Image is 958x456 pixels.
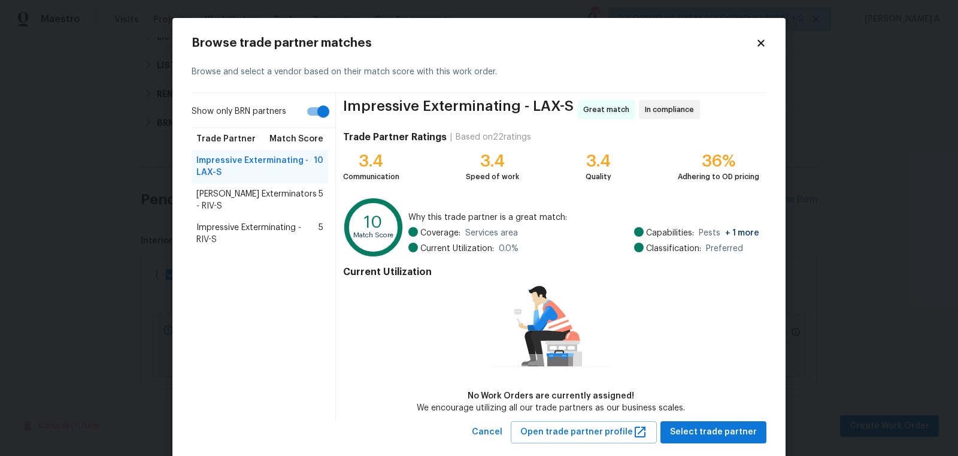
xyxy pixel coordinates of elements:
[192,37,756,49] h2: Browse trade partner matches
[196,133,256,145] span: Trade Partner
[192,52,766,93] div: Browse and select a vendor based on their match score with this work order.
[196,188,319,212] span: [PERSON_NAME] Exterminators - RIV-S
[725,229,759,237] span: + 1 more
[456,131,531,143] div: Based on 22 ratings
[196,155,314,179] span: Impressive Exterminating - LAX-S
[269,133,323,145] span: Match Score
[417,390,685,402] div: No Work Orders are currently assigned!
[343,155,399,167] div: 3.4
[343,266,759,278] h4: Current Utilization
[343,131,447,143] h4: Trade Partner Ratings
[417,402,685,414] div: We encourage utilizing all our trade partners as our business scales.
[343,171,399,183] div: Communication
[646,243,701,255] span: Classification:
[645,104,699,116] span: In compliance
[660,421,766,443] button: Select trade partner
[447,131,456,143] div: |
[472,425,502,440] span: Cancel
[420,243,494,255] span: Current Utilization:
[465,227,518,239] span: Services area
[583,104,634,116] span: Great match
[670,425,757,440] span: Select trade partner
[467,421,507,443] button: Cancel
[466,171,519,183] div: Speed of work
[706,243,743,255] span: Preferred
[699,227,759,239] span: Pests
[586,171,611,183] div: Quality
[196,222,319,246] span: Impressive Exterminating - RIV-S
[408,212,759,224] span: Why this trade partner is a great match:
[420,227,460,239] span: Coverage:
[586,155,611,167] div: 3.4
[192,105,286,118] span: Show only BRN partners
[678,155,759,167] div: 36%
[646,227,694,239] span: Capabilities:
[499,243,519,255] span: 0.0 %
[343,100,574,119] span: Impressive Exterminating - LAX-S
[319,222,323,246] span: 5
[353,232,393,238] text: Match Score
[678,171,759,183] div: Adhering to OD pricing
[466,155,519,167] div: 3.4
[319,188,323,212] span: 5
[364,214,383,231] text: 10
[520,425,647,440] span: Open trade partner profile
[314,155,323,179] span: 10
[511,421,657,443] button: Open trade partner profile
